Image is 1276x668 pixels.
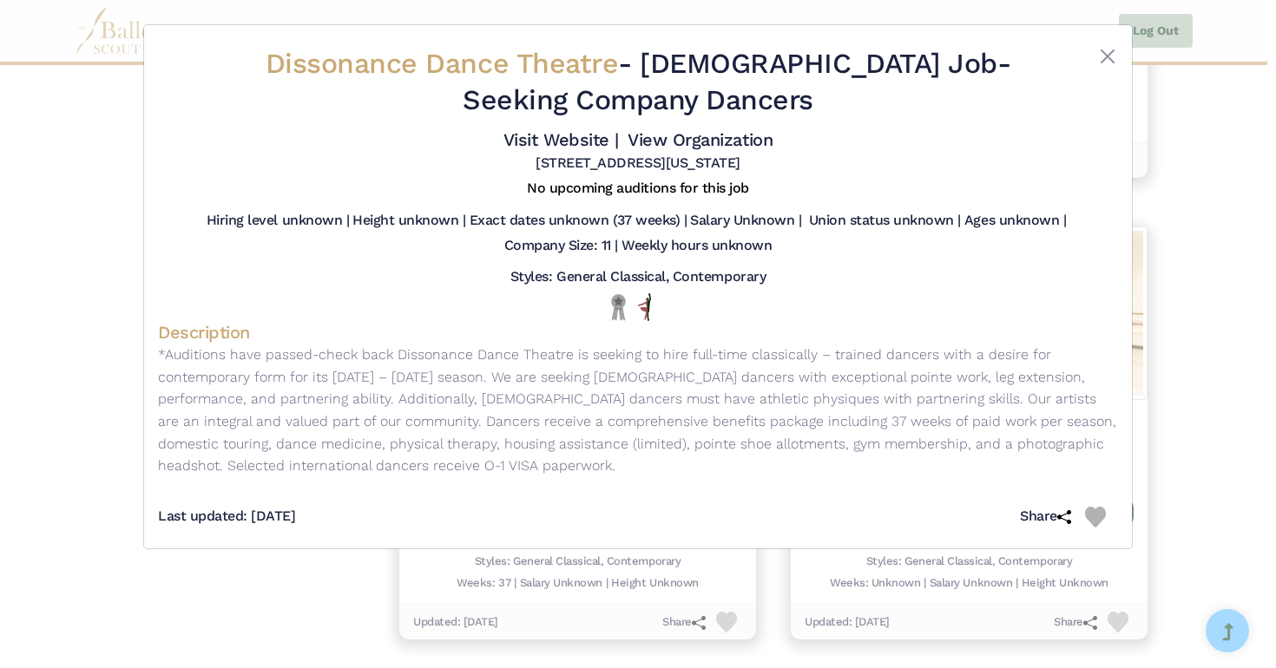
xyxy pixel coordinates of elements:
h5: Exact dates unknown (37 weeks) | [470,212,687,230]
h2: - - Seeking Company Dancers [238,46,1038,118]
img: All [638,293,651,321]
img: Heart [1085,507,1106,527]
h5: Share [1020,508,1085,526]
span: [DEMOGRAPHIC_DATA] Job [640,47,996,80]
h5: Ages unknown | [964,212,1066,230]
h5: Salary Unknown | [690,212,801,230]
h5: Weekly hours unknown [622,237,772,255]
img: Local [608,293,629,320]
h5: Hiring level unknown | [207,212,349,230]
h5: Company Size: 11 | [504,237,618,255]
h5: Styles: General Classical, Contemporary [510,268,766,286]
h5: [STREET_ADDRESS][US_STATE] [536,154,740,173]
h5: No upcoming auditions for this job [527,180,749,198]
button: Close [1097,46,1118,67]
a: View Organization [628,129,773,150]
h5: Last updated: [DATE] [158,508,295,526]
span: Dissonance Dance Theatre [266,47,618,80]
h5: Height unknown | [352,212,465,230]
h5: Union status unknown | [809,212,961,230]
p: *Auditions have passed-check back Dissonance Dance Theatre is seeking to hire full-time classical... [158,344,1118,477]
a: Visit Website | [503,129,619,150]
h4: Description [158,321,1118,344]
